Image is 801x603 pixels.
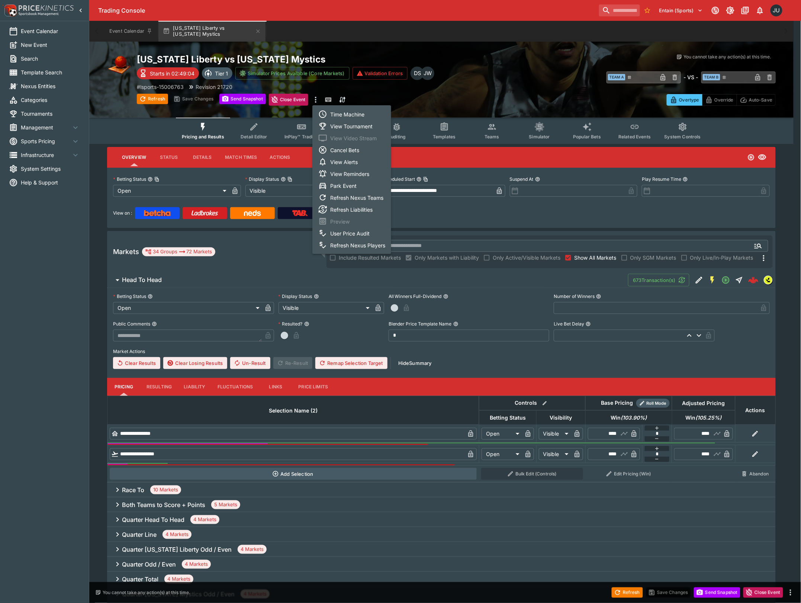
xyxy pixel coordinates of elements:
[312,144,391,156] li: Cancel Bets
[312,227,391,239] li: User Price Audit
[312,108,391,120] li: Time Machine
[312,203,391,215] li: Refresh Liabilities
[312,168,391,180] li: View Reminders
[312,120,391,132] li: View Tournament
[312,180,391,192] li: Park Event
[312,239,391,251] li: Refresh Nexus Players
[312,156,391,168] li: View Alerts
[312,192,391,203] li: Refresh Nexus Teams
